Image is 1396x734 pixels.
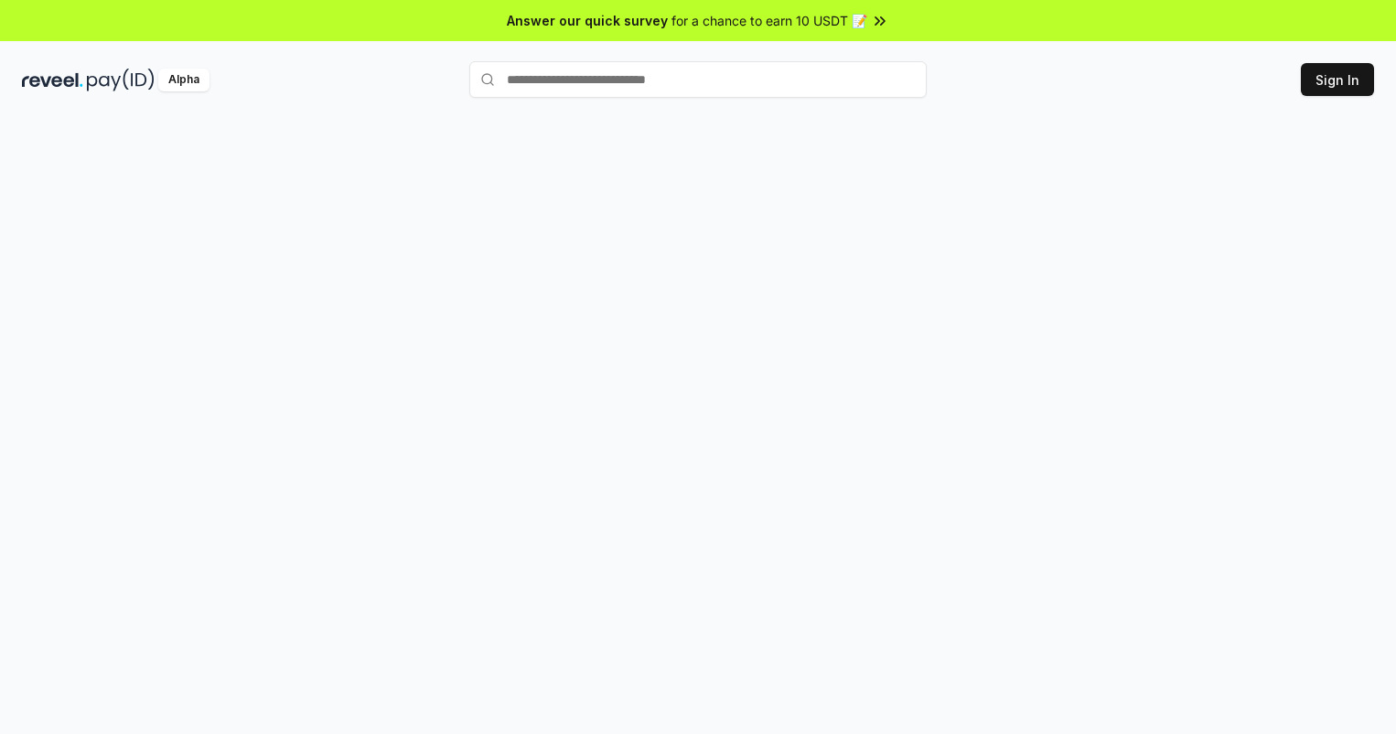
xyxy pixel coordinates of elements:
button: Sign In [1301,63,1374,96]
span: Answer our quick survey [507,11,668,30]
span: for a chance to earn 10 USDT 📝 [671,11,867,30]
div: Alpha [158,69,209,91]
img: pay_id [87,69,155,91]
img: reveel_dark [22,69,83,91]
